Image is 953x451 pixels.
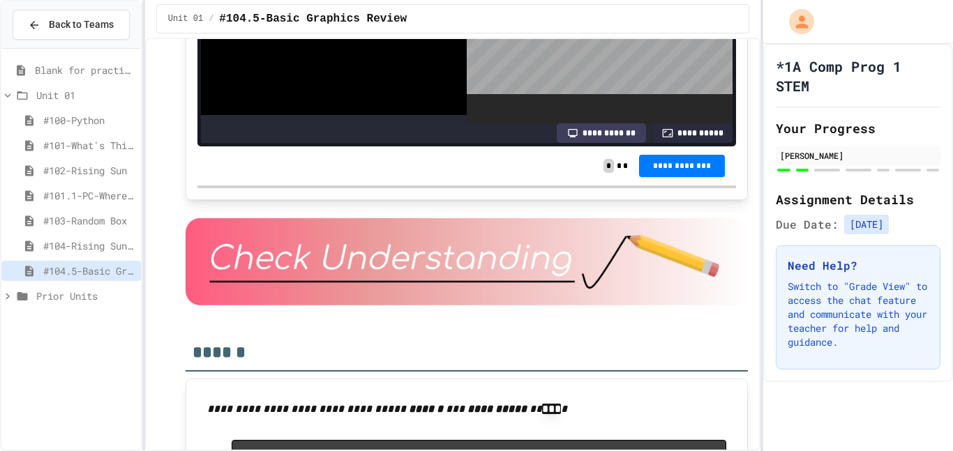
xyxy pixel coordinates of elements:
[43,113,135,128] span: #100-Python
[43,188,135,203] span: #101.1-PC-Where am I?
[788,280,929,349] p: Switch to "Grade View" to access the chat feature and communicate with your teacher for help and ...
[844,215,889,234] span: [DATE]
[209,13,213,24] span: /
[35,63,135,77] span: Blank for practice
[774,6,818,38] div: My Account
[36,88,135,102] span: Unit 01
[219,10,407,27] span: #104.5-Basic Graphics Review
[780,149,936,162] div: [PERSON_NAME]
[13,10,130,40] button: Back to Teams
[43,138,135,153] span: #101-What's This ??
[776,56,940,95] h1: *1A Comp Prog 1 STEM
[776,119,940,138] h2: Your Progress
[168,13,203,24] span: Unit 01
[43,238,135,253] span: #104-Rising Sun Plus
[776,216,839,233] span: Due Date:
[788,257,929,274] h3: Need Help?
[43,163,135,178] span: #102-Rising Sun
[776,190,940,209] h2: Assignment Details
[43,213,135,228] span: #103-Random Box
[49,17,114,32] span: Back to Teams
[36,289,135,303] span: Prior Units
[43,263,135,278] span: #104.5-Basic Graphics Review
